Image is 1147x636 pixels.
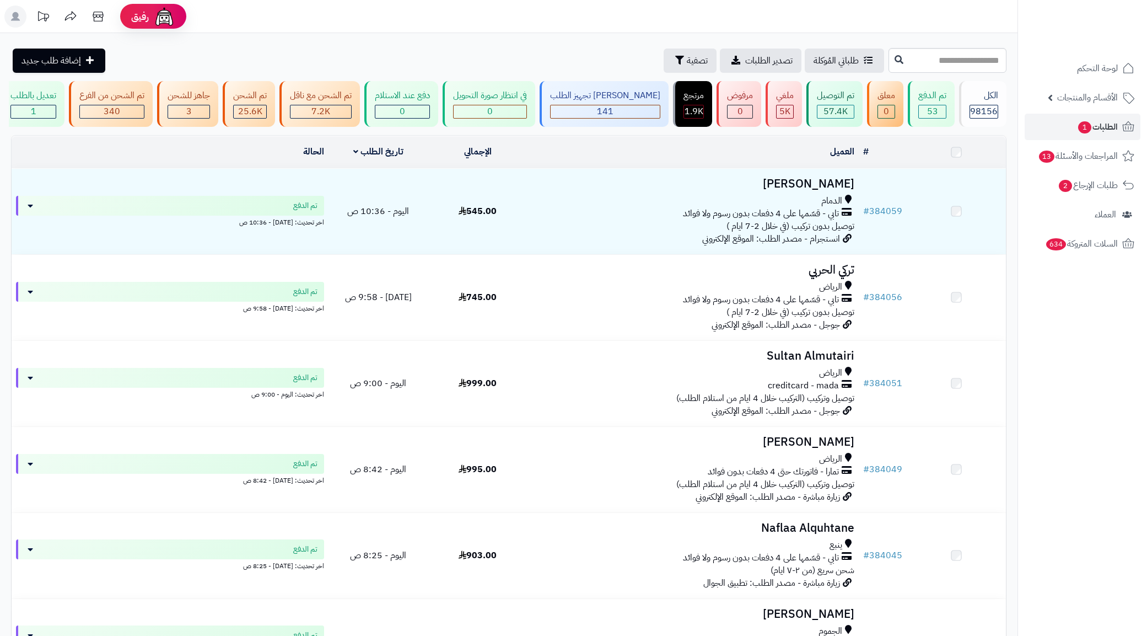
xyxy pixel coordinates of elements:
span: creditcard - mada [768,380,839,392]
span: الرياض [819,453,842,466]
a: معلق 0 [865,81,906,127]
span: لوحة التحكم [1077,61,1118,76]
div: اخر تحديث: [DATE] - 10:36 ص [16,216,324,227]
a: طلباتي المُوكلة [805,49,884,73]
span: 545.00 [459,205,497,218]
div: تم الشحن [233,89,267,102]
div: 0 [878,105,895,118]
span: 1 [31,105,36,118]
span: 13 [1039,151,1055,163]
div: 3 [168,105,209,118]
span: 0 [400,105,405,118]
a: # [863,145,869,158]
div: اخر تحديث: [DATE] - 8:42 ص [16,474,324,485]
h3: تركي الحربي [532,264,854,276]
span: # [863,291,869,304]
span: السلات المتروكة [1045,236,1118,252]
a: الحالة [303,145,324,158]
span: 340 [104,105,120,118]
span: رفيق [131,10,149,23]
a: تاريخ الطلب [353,145,403,158]
span: تابي - قسّمها على 4 دفعات بدون رسوم ولا فوائد [683,293,839,306]
a: #384059 [863,205,902,218]
a: ملغي 5K [763,81,804,127]
div: 0 [375,105,429,118]
div: معلق [877,89,895,102]
h3: Naflaa Alquhtane [532,522,854,535]
a: العملاء [1025,201,1140,228]
span: تمارا - فاتورتك حتى 4 دفعات بدون فوائد [708,466,839,478]
span: إضافة طلب جديد [21,54,81,67]
a: تم الشحن من الفرع 340 [67,81,155,127]
span: طلباتي المُوكلة [814,54,859,67]
a: في انتظار صورة التحويل 0 [440,81,537,127]
div: مرتجع [683,89,704,102]
span: تم الدفع [293,200,317,211]
span: 5K [779,105,790,118]
a: الطلبات1 [1025,114,1140,140]
a: #384056 [863,291,902,304]
span: 999.00 [459,377,497,390]
a: طلبات الإرجاع2 [1025,172,1140,199]
span: تابي - قسّمها على 4 دفعات بدون رسوم ولا فوائد [683,552,839,564]
a: العميل [830,145,854,158]
span: اليوم - 8:42 ص [350,463,406,476]
div: دفع عند الاستلام [375,89,430,102]
span: تم الدفع [293,544,317,555]
a: مرفوض 0 [714,81,763,127]
span: جوجل - مصدر الطلب: الموقع الإلكتروني [712,404,840,418]
a: #384045 [863,549,902,562]
span: تم الدفع [293,458,317,469]
h3: [PERSON_NAME] [532,178,854,190]
span: 57.4K [823,105,848,118]
div: 25593 [234,105,266,118]
span: طلبات الإرجاع [1058,178,1118,193]
span: تم الدفع [293,372,317,383]
span: تصفية [687,54,708,67]
img: ai-face.png [153,6,175,28]
span: الرياض [819,281,842,293]
h3: [PERSON_NAME] [532,436,854,448]
div: 0 [454,105,526,118]
span: 995.00 [459,463,497,476]
div: 340 [80,105,144,118]
span: الطلبات [1077,119,1118,135]
a: تم الشحن 25.6K [220,81,277,127]
span: تصدير الطلبات [745,54,793,67]
div: اخر تحديث: [DATE] - 8:25 ص [16,559,324,571]
span: اليوم - 8:25 ص [350,549,406,562]
span: توصيل وتركيب (التركيب خلال 4 ايام من استلام الطلب) [676,392,854,405]
div: في انتظار صورة التحويل [453,89,527,102]
span: # [863,205,869,218]
span: [DATE] - 9:58 ص [345,291,412,304]
span: العملاء [1095,207,1116,222]
a: الإجمالي [464,145,492,158]
span: 3 [186,105,192,118]
a: لوحة التحكم [1025,55,1140,82]
div: تم التوصيل [817,89,854,102]
span: زيارة مباشرة - مصدر الطلب: تطبيق الجوال [703,576,840,590]
span: 1 [1078,121,1092,134]
span: الأقسام والمنتجات [1057,90,1118,105]
div: [PERSON_NAME] تجهيز الطلب [550,89,660,102]
span: توصيل بدون تركيب (في خلال 2-7 ايام ) [726,306,854,319]
span: 903.00 [459,549,497,562]
span: اليوم - 9:00 ص [350,377,406,390]
span: المراجعات والأسئلة [1038,148,1118,164]
div: تعديل بالطلب [10,89,56,102]
a: الكل98156 [957,81,1009,127]
div: 53 [919,105,946,118]
span: 53 [927,105,938,118]
div: جاهز للشحن [168,89,210,102]
a: دفع عند الاستلام 0 [362,81,440,127]
a: إضافة طلب جديد [13,49,105,73]
a: تم الشحن مع ناقل 7.2K [277,81,362,127]
div: 5030 [777,105,793,118]
h3: [PERSON_NAME] [532,608,854,621]
span: 141 [597,105,613,118]
span: 1.9K [685,105,703,118]
span: اليوم - 10:36 ص [347,205,409,218]
div: 0 [728,105,752,118]
a: #384051 [863,377,902,390]
div: تم الدفع [918,89,946,102]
